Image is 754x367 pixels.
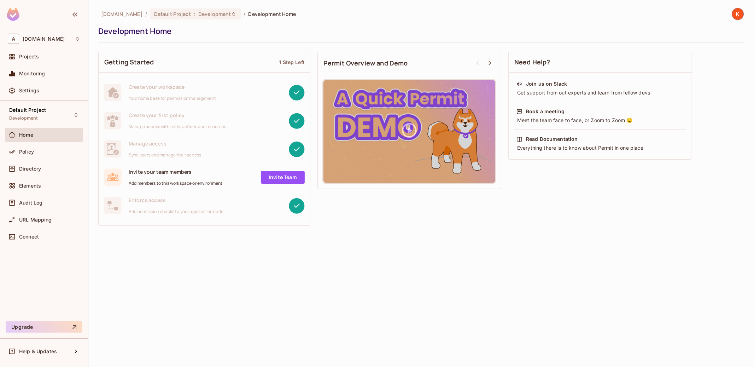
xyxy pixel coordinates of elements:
span: Help & Updates [19,349,57,354]
span: Projects [19,54,39,59]
span: A [8,34,19,44]
div: Development Home [98,26,741,36]
span: Sync users and manage their access [129,152,201,158]
span: Permit Overview and Demo [323,59,408,68]
span: Development [198,11,231,17]
span: Invite your team members [129,168,223,175]
div: 1 Step Left [279,59,304,65]
span: Default Project [9,107,46,113]
div: Get support from out experts and learn from fellow devs [516,89,684,96]
span: Getting Started [104,58,154,67]
span: Enforce access [129,197,223,203]
span: Your home base for permission management [129,96,216,101]
span: Create your first policy [129,112,226,119]
span: Development [9,115,38,121]
span: Need Help? [514,58,550,67]
span: Development Home [249,11,296,17]
div: Meet the team face to face, or Zoom to Zoom 😉 [516,117,684,124]
span: Add members to this workspace or environment [129,180,223,186]
span: Connect [19,234,39,240]
div: Read Documentation [526,136,578,143]
span: Home [19,132,34,138]
button: Upgrade [6,321,82,333]
span: : [193,11,196,17]
span: Policy [19,149,34,155]
span: Settings [19,88,39,93]
span: Workspace: ahamove.com [23,36,65,42]
span: Add permission checks to your application code [129,209,223,214]
span: Manage access [129,140,201,147]
li: / [145,11,147,17]
span: Elements [19,183,41,189]
span: Default Project [154,11,191,17]
a: Invite Team [261,171,305,184]
img: SReyMgAAAABJRU5ErkJggg== [7,8,19,21]
span: Create your workspace [129,84,216,90]
img: Khiết Cao Thanh [732,8,744,20]
span: Directory [19,166,41,172]
span: URL Mapping [19,217,52,223]
span: Manage access with roles, actions and resources [129,124,226,130]
div: Join us on Slack [526,80,567,87]
span: the active workspace [101,11,142,17]
div: Everything there is to know about Permit in one place [516,144,684,151]
span: Monitoring [19,71,45,76]
span: Audit Log [19,200,42,206]
li: / [244,11,245,17]
div: Book a meeting [526,108,565,115]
